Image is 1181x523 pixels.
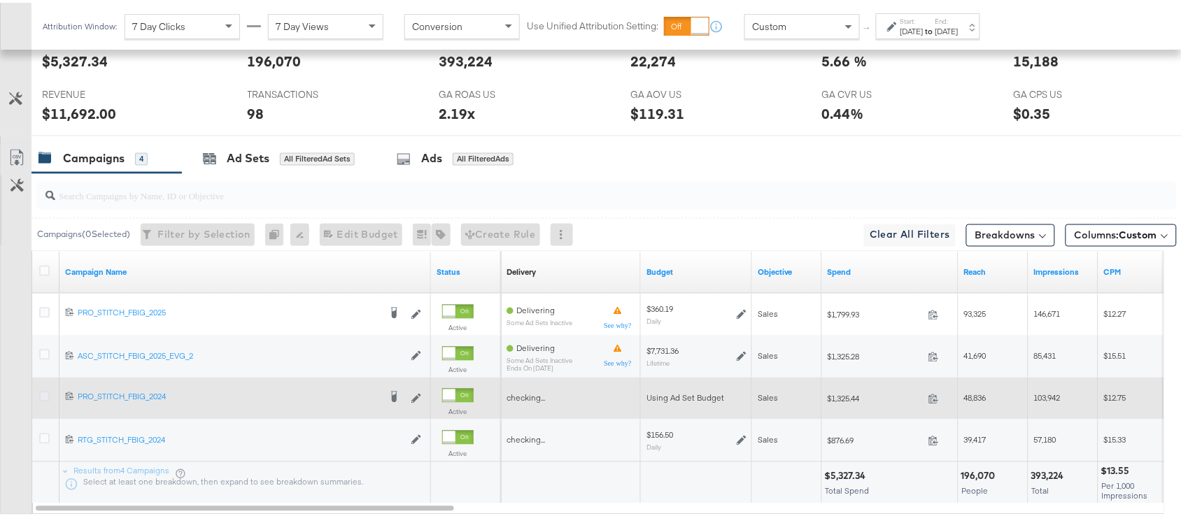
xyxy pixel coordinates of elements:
span: 48,836 [964,390,986,401]
span: Sales [758,390,778,401]
div: Ads [421,148,442,164]
span: 85,431 [1034,348,1056,359]
div: Delivery [507,264,536,275]
sub: Daily [646,315,661,323]
sub: Lifetime [646,357,670,365]
span: 57,180 [1034,432,1056,443]
div: 393,224 [439,48,493,69]
span: Sales [758,306,778,317]
span: Sales [758,432,778,443]
div: Campaigns [63,148,125,164]
div: [DATE] [935,23,959,34]
div: $13.55 [1101,462,1134,475]
span: $876.69 [828,433,923,443]
div: $119.31 [630,101,684,122]
div: Campaigns ( 0 Selected) [37,226,130,238]
div: Using Ad Set Budget [646,390,747,401]
div: 4 [135,150,148,163]
span: Custom [1119,227,1157,239]
div: Ad Sets [227,148,269,164]
span: checking... [507,432,545,443]
label: Active [442,321,474,330]
a: Your campaign's objective. [758,264,816,275]
div: Attribution Window: [42,19,118,29]
span: Delivering [516,341,555,351]
sub: Daily [646,440,661,449]
a: The average cost you've paid to have 1,000 impressions of your ad. [1104,264,1163,275]
span: $1,325.44 [828,391,923,401]
div: 0 [265,221,290,243]
div: $360.19 [646,301,673,313]
button: Clear All Filters [864,222,956,244]
span: Custom [752,17,786,30]
div: PRO_STITCH_FBIG_2024 [78,389,379,400]
span: Sales [758,348,778,359]
div: All Filtered Ads [453,150,514,163]
span: $15.51 [1104,348,1126,359]
span: TRANSACTIONS [248,85,353,99]
div: 2.19x [439,101,475,122]
input: Search Campaigns by Name, ID or Objective [55,174,1073,201]
div: 5.66 % [822,48,868,69]
span: 7 Day Clicks [132,17,185,30]
a: ASC_STITCH_FBIG_2025_EVG_2 [78,348,404,360]
span: Delivering [516,303,555,313]
span: $12.75 [1104,390,1126,401]
div: 98 [248,101,264,122]
label: Use Unified Attribution Setting: [527,17,658,30]
a: The number of times your ad was served. On mobile apps an ad is counted as served the first time ... [1034,264,1093,275]
span: REVENUE [42,85,147,99]
label: Active [442,363,474,372]
label: Active [442,447,474,456]
a: Your campaign name. [65,264,425,275]
a: RTG_STITCH_FBIG_2024 [78,432,404,444]
a: The maximum amount you're willing to spend on your ads, on average each day or over the lifetime ... [646,264,747,275]
a: The number of people your ad was served to. [964,264,1023,275]
span: Total [1032,483,1049,494]
sub: Some Ad Sets Inactive [507,354,572,362]
span: GA ROAS US [439,85,544,99]
span: Conversion [412,17,462,30]
span: Total Spend [826,483,870,494]
span: $1,799.93 [828,307,923,317]
div: 196,070 [248,48,302,69]
span: 41,690 [964,348,986,359]
span: Per 1,000 Impressions [1102,478,1148,499]
div: $0.35 [1013,101,1050,122]
span: $15.33 [1104,432,1126,443]
div: PRO_STITCH_FBIG_2025 [78,305,379,316]
div: ASC_STITCH_FBIG_2025_EVG_2 [78,348,404,359]
div: 0.44% [822,101,864,122]
div: $5,327.34 [42,48,108,69]
span: ↑ [861,24,875,29]
button: Breakdowns [966,222,1055,244]
div: $7,731.36 [646,343,679,354]
div: 22,274 [630,48,676,69]
span: Clear All Filters [870,224,950,241]
span: GA CPS US [1013,85,1118,99]
button: Columns:Custom [1066,222,1177,244]
a: PRO_STITCH_FBIG_2025 [78,305,379,319]
span: Columns: [1075,226,1157,240]
div: $5,327.34 [825,467,870,480]
div: 196,070 [961,467,1000,480]
label: End: [935,14,959,23]
a: The total amount spent to date. [828,264,953,275]
span: 39,417 [964,432,986,443]
label: Start: [900,14,924,23]
sub: ends on [DATE] [507,362,572,370]
label: Active [442,405,474,414]
span: GA AOV US [630,85,735,99]
span: $1,325.28 [828,349,923,359]
div: RTG_STITCH_FBIG_2024 [78,432,404,443]
div: All Filtered Ad Sets [280,150,355,163]
div: [DATE] [900,23,924,34]
div: $156.50 [646,427,673,438]
span: GA CVR US [822,85,927,99]
span: 146,671 [1034,306,1061,317]
span: People [962,483,989,494]
span: 103,942 [1034,390,1061,401]
a: Shows the current state of your Ad Campaign. [437,264,495,275]
div: 15,188 [1013,48,1059,69]
div: 393,224 [1031,467,1068,480]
